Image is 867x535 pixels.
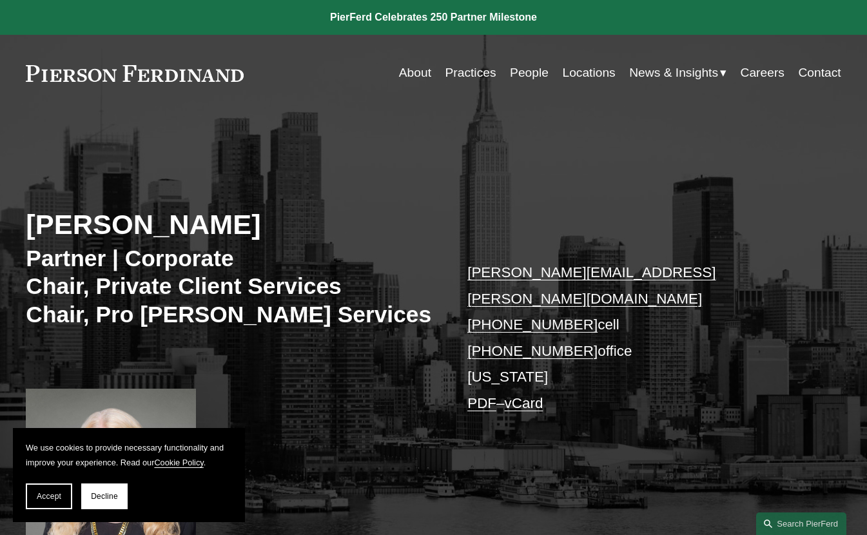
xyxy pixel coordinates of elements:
a: People [510,61,549,85]
span: News & Insights [629,62,718,84]
a: Practices [445,61,496,85]
a: Contact [798,61,841,85]
h2: [PERSON_NAME] [26,208,433,242]
p: We use cookies to provide necessary functionality and improve your experience. Read our . [26,441,232,471]
a: Careers [741,61,784,85]
section: Cookie banner [13,428,245,522]
a: folder dropdown [629,61,726,85]
a: About [399,61,431,85]
button: Decline [81,483,128,509]
a: [PHONE_NUMBER] [467,316,598,333]
a: PDF [467,395,496,411]
span: Decline [91,492,118,501]
a: [PERSON_NAME][EMAIL_ADDRESS][PERSON_NAME][DOMAIN_NAME] [467,264,716,306]
h3: Partner | Corporate Chair, Private Client Services Chair, Pro [PERSON_NAME] Services [26,244,433,329]
a: vCard [505,395,543,411]
a: [PHONE_NUMBER] [467,343,598,359]
a: Locations [562,61,615,85]
a: Search this site [756,512,846,535]
button: Accept [26,483,72,509]
p: cell office [US_STATE] – [467,260,807,416]
a: Cookie Policy [154,458,203,467]
span: Accept [37,492,61,501]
